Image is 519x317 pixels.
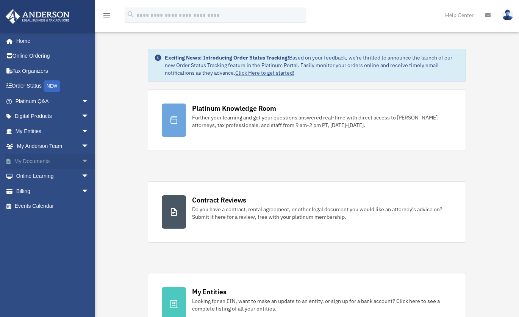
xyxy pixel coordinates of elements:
[102,13,111,20] a: menu
[5,169,100,184] a: Online Learningarrow_drop_down
[148,181,466,243] a: Contract Reviews Do you have a contract, rental agreement, or other legal document you would like...
[81,139,97,154] span: arrow_drop_down
[102,11,111,20] i: menu
[235,69,294,76] a: Click Here to get started!
[502,9,513,20] img: User Pic
[5,124,100,139] a: My Entitiesarrow_drop_down
[127,10,135,19] i: search
[81,169,97,184] span: arrow_drop_down
[81,124,97,139] span: arrow_drop_down
[5,49,100,64] a: Online Ordering
[5,63,100,78] a: Tax Organizers
[148,89,466,151] a: Platinum Knowledge Room Further your learning and get your questions answered real-time with dire...
[81,154,97,169] span: arrow_drop_down
[81,184,97,199] span: arrow_drop_down
[5,184,100,199] a: Billingarrow_drop_down
[5,139,100,154] a: My Anderson Teamarrow_drop_down
[44,80,60,92] div: NEW
[192,195,246,205] div: Contract Reviews
[192,114,452,129] div: Further your learning and get your questions answered real-time with direct access to [PERSON_NAM...
[5,78,100,94] a: Order StatusNEW
[5,109,100,124] a: Digital Productsarrow_drop_down
[192,206,452,221] div: Do you have a contract, rental agreement, or other legal document you would like an attorney's ad...
[3,9,72,24] img: Anderson Advisors Platinum Portal
[81,109,97,124] span: arrow_drop_down
[192,297,452,312] div: Looking for an EIN, want to make an update to an entity, or sign up for a bank account? Click her...
[5,33,97,49] a: Home
[192,104,276,113] div: Platinum Knowledge Room
[5,199,100,214] a: Events Calendar
[81,94,97,109] span: arrow_drop_down
[165,54,460,77] div: Based on your feedback, we're thrilled to announce the launch of our new Order Status Tracking fe...
[5,94,100,109] a: Platinum Q&Aarrow_drop_down
[165,54,289,61] strong: Exciting News: Introducing Order Status Tracking!
[5,154,100,169] a: My Documentsarrow_drop_down
[192,287,226,297] div: My Entities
